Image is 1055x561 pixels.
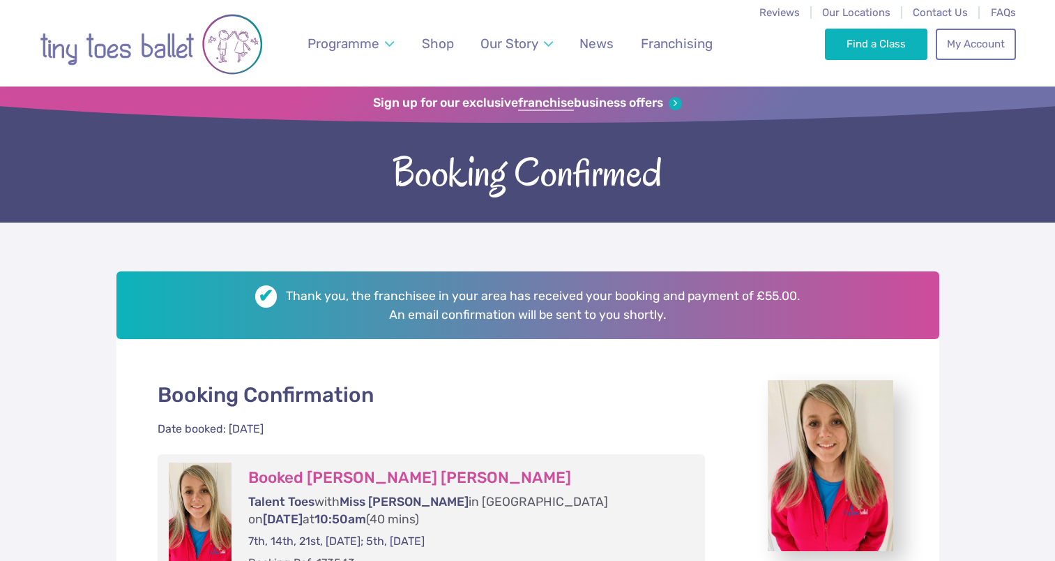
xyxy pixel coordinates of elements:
span: News [579,36,614,52]
a: Programme [301,27,400,60]
a: Contact Us [913,6,968,19]
a: Our Story [473,27,559,60]
span: [DATE] [263,512,303,526]
a: Find a Class [825,29,927,59]
span: Programme [308,36,379,52]
img: tiny toes ballet [40,9,263,80]
a: Shop [415,27,460,60]
a: Franchising [634,27,719,60]
p: with in [GEOGRAPHIC_DATA] on at (40 mins) [248,493,678,528]
a: Reviews [759,6,800,19]
span: 10:50am [314,512,366,526]
a: FAQs [991,6,1016,19]
span: Miss [PERSON_NAME] [340,495,469,509]
h3: Booked [PERSON_NAME] [PERSON_NAME] [248,468,678,488]
a: News [573,27,621,60]
a: Sign up for our exclusivefranchisebusiness offers [373,96,682,111]
strong: franchise [518,96,574,111]
a: My Account [936,29,1015,59]
img: teacher-miss-debbie-f42.jpg [768,380,893,551]
span: Our Story [480,36,538,52]
div: Date booked: [DATE] [158,421,264,437]
p: Booking Confirmation [158,380,706,409]
span: Talent Toes [248,495,314,509]
span: Shop [422,36,454,52]
span: Franchising [641,36,713,52]
h2: Thank you, the franchisee in your area has received your booking and payment of £55.00. An email ... [116,271,939,339]
a: Our Locations [822,6,890,19]
p: 7th, 14th, 21st, [DATE]; 5th, [DATE] [248,534,678,549]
